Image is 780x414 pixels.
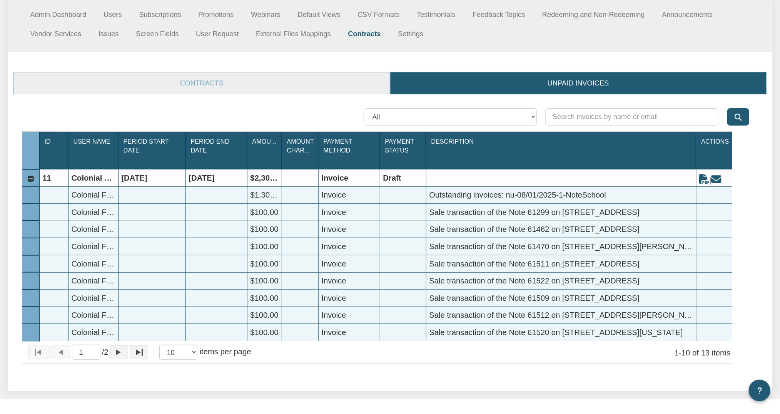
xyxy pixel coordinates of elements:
[249,134,281,157] div: Amount Sort None
[380,169,426,186] div: Draft
[712,174,722,185] a: Send Email
[119,169,185,186] div: [DATE]
[247,238,282,255] div: $100.00
[319,324,380,341] div: Invoice
[464,5,534,24] a: Feedback Topics
[408,5,464,24] a: Testimonials
[70,134,118,157] div: Sort None
[426,324,696,341] div: Sale transaction of the Note 61520 on 4102 East Minnesota Street, Indianapolis, IN, 46203
[42,134,68,149] div: Id Sort None
[709,176,721,184] span: |
[385,138,414,154] span: Payment Status
[428,134,696,149] div: Sort None
[428,134,696,149] div: Description Sort None
[319,221,380,238] div: Invoice
[50,345,70,359] button: Page back
[247,169,282,186] div: $2,300.00
[426,290,696,307] div: Sale transaction of the Note 61509 on 1921 S. Drexel Avenue, Indianapolis, IN, 46203
[653,5,721,24] a: Announcements
[319,238,380,255] div: Invoice
[321,134,379,158] div: Sort None
[698,134,737,157] div: Sort None
[247,324,282,341] div: $100.00
[284,134,318,166] div: Sort None
[679,349,681,357] abbr: through
[188,134,247,158] div: Period End Date Sort None
[431,138,474,145] span: Description
[701,138,729,145] span: Actions
[40,169,68,186] div: 11
[247,221,282,238] div: $100.00
[70,134,118,157] div: User Name Sort None
[284,134,318,166] div: Amount Charged Sort None
[349,5,408,24] a: CSV Formats
[247,307,282,324] div: $100.00
[68,273,118,290] div: Colonial Funding Group
[120,134,185,158] div: Period Start Date Sort None
[68,238,118,255] div: Colonial Funding Group
[45,138,51,145] span: Id
[102,348,104,356] abbr: of
[249,134,281,157] div: Sort None
[68,255,118,272] div: Colonial Funding Group
[28,345,48,359] button: Page to first
[95,5,130,24] a: Users
[319,307,380,324] div: Invoice
[426,273,696,290] div: Sale transaction of the Note 61522 on 3330 Linden Street, Indianapolis, IN, 46227
[321,134,379,158] div: Payment Method Sort None
[68,290,118,307] div: Colonial Funding Group
[675,349,730,357] span: 1 10 of 13 items
[22,24,90,44] a: Vendor Services
[426,221,696,238] div: Sale transaction of the Note 61462 on 3820 S County Road 350 E, Connersville, IN, 47331
[247,24,339,44] a: External Files Mappings
[382,134,426,158] div: Sort None
[68,187,118,204] div: Colonial Funding Group
[72,345,100,360] input: Selected page
[68,221,118,238] div: Colonial Funding Group
[68,307,118,324] div: Colonial Funding Group
[22,5,95,24] a: Admin Dashboard
[130,5,190,24] a: Subscriptions
[699,174,709,185] a: Show
[247,204,282,221] div: $100.00
[188,134,247,158] div: Sort None
[102,347,109,358] span: 2
[242,5,289,24] a: Webinars
[324,138,353,154] span: Payment Method
[426,238,696,255] div: Sale transaction of the Note 61470 on 5032 Elaine St, Indianapolis, IN, 46224
[124,138,169,154] span: Period Start Date
[426,187,696,204] div: Outstanding invoices: nu-08/01/2025-1-NoteSchool
[68,204,118,221] div: Colonial Funding Group
[187,24,247,44] a: User Request
[120,134,185,158] div: Sort None
[90,24,127,44] a: Issues
[389,24,432,44] a: Settings
[68,169,118,186] div: Colonial Funding Group
[252,138,279,145] span: Amount
[319,273,380,290] div: Invoice
[200,347,251,356] span: items per page
[127,24,187,44] a: Screen Fields
[68,324,118,341] div: Colonial Funding Group
[391,72,766,94] a: Unpaid invoices
[319,255,380,272] div: Invoice
[247,290,282,307] div: $100.00
[110,345,129,359] button: Page forward
[190,5,242,24] a: Promotions
[289,5,349,24] a: Default Views
[73,138,110,145] span: User Name
[319,204,380,221] div: Invoice
[319,187,380,204] div: Invoice
[247,255,282,272] div: $100.00
[191,138,230,154] span: Period End Date
[42,134,68,149] div: Sort None
[382,134,426,158] div: Payment Status Sort None
[287,138,318,154] span: Amount Charged
[339,24,389,44] a: Contracts
[534,5,653,24] a: Redeeming and Non-Redeeming
[426,204,696,221] div: Sale transaction of the Note 61299 on 12136 Willowdell Dr, Dallas, TX, 75243
[186,169,247,186] div: [DATE]
[247,273,282,290] div: $100.00
[130,345,148,359] button: Page to last
[426,307,696,324] div: Sale transaction of the Note 61512 on 702 Pioneer Woods Drive, Indianapolis, IN, 46224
